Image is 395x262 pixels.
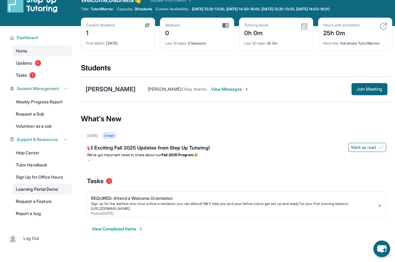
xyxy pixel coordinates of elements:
div: Sign up for the earliest one-hour online orientation you can attend! We’ll help you and your fell... [91,201,377,206]
button: View Completed Items [92,226,143,232]
span: 3 Students [134,7,152,12]
div: Students [81,63,392,76]
a: Updates1 [12,58,72,69]
span: Session Management [17,86,59,92]
span: Mark as read [351,144,376,150]
span: Support & Resources [17,136,58,143]
div: 0 [165,28,180,37]
img: card [222,23,229,28]
img: Mark as read [379,145,383,150]
span: 1 [35,60,41,66]
div: [DATE] [86,37,150,46]
a: Weekly Progress Report [12,96,72,107]
div: Advanced Tutor/Mentor [323,37,387,46]
span: 1 [29,72,36,78]
div: Posted [DATE] [91,211,377,216]
button: Support & Resources [14,136,68,143]
img: user-img [9,234,17,243]
div: 0h 0m [244,28,269,37]
div: 📢 Exciting Fall 2025 Updates from Step Up Tutoring! [87,144,386,153]
span: Join Meeting [356,87,383,91]
div: Unread [102,132,116,139]
span: | [19,235,21,242]
div: Sessions [165,23,180,28]
span: Next title : [323,41,340,45]
span: 🎉 [194,153,198,157]
span: First Match : [86,41,106,45]
span: Updates [16,60,33,66]
a: Home [12,45,72,56]
div: 0h 0m [244,37,308,46]
div: REQUIRED: Attend a Welcome Orientation [91,195,377,201]
div: 25h 0m [323,28,360,37]
a: Help Center [12,147,72,158]
div: Tutoring hours [244,23,269,28]
span: Home [16,48,27,54]
a: REQUIRED: Attend a Welcome OrientationSign up for the earliest one-hour online orientation you ca... [87,192,386,217]
a: |Log Out [6,232,72,245]
div: What's New [81,106,392,132]
a: [URL][DOMAIN_NAME].. [91,206,131,211]
span: 1 [106,178,112,184]
a: Volunteer as a sub [12,121,72,132]
span: Capacity: [117,7,133,12]
div: 0 Sessions [165,37,229,46]
div: [PERSON_NAME] [86,85,136,93]
img: Chevron-Right [244,87,249,92]
img: card [144,23,150,28]
span: Okay, thanks. [182,86,207,92]
span: Tasks [16,72,27,78]
button: Join Meeting [352,83,387,95]
a: Request a Sub [12,109,72,119]
div: Current Students [86,23,115,28]
button: Session Management [14,86,68,92]
div: 1 [86,28,115,37]
span: Title: [81,7,89,12]
span: Tasks [87,177,104,185]
img: card [301,23,308,30]
span: [PERSON_NAME] : [148,86,182,92]
div: [DATE] [87,133,98,138]
a: [DATE] 12:30-13:30, [DATE] 14:00-16:00, [DATE] 12:30-13:30, [DATE] 14:00-16:00 [191,7,331,12]
a: Report a bug [12,208,72,219]
span: We’ve got important news to share about our [87,153,161,157]
span: Tutor/Mentor [91,7,113,12]
span: [DATE] 12:30-13:30, [DATE] 14:00-16:00, [DATE] 12:30-13:30, [DATE] 14:00-16:00 [192,7,330,12]
a: Learning Portal Demo [12,184,72,195]
span: Dashboard [17,35,38,41]
span: View Messages [211,86,249,92]
strong: Fall 2025 Program [161,153,194,157]
div: Hours until promotion [323,23,360,28]
span: Log Out [23,235,39,241]
a: Tutor Handbook [12,160,72,170]
span: Last 30 days : [244,41,266,45]
span: Current Availability: [156,7,189,12]
a: Sign Up for Office Hours [12,172,72,183]
a: Tasks1 [12,70,72,81]
a: Request a Feature [12,196,72,207]
button: chat-button [373,240,390,257]
button: Dashboard [14,35,68,41]
button: Mark as read [348,143,386,152]
img: card [380,23,387,30]
span: Last 30 days : [165,41,187,45]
